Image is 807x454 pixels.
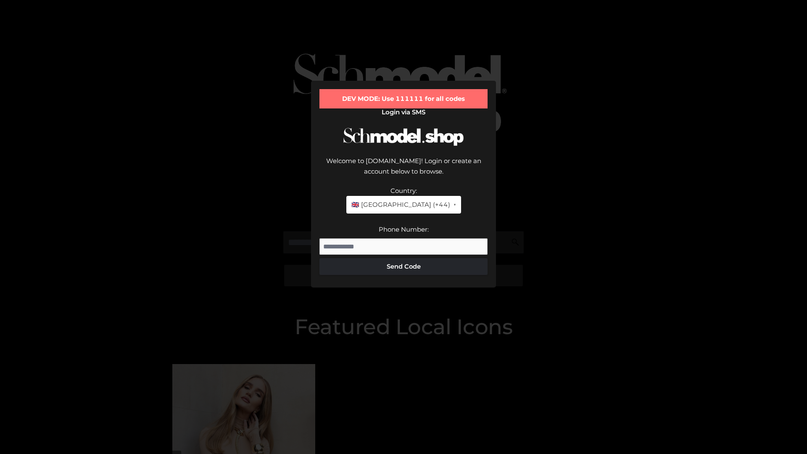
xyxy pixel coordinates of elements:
span: 🇬🇧 [GEOGRAPHIC_DATA] (+44) [351,199,450,210]
img: Schmodel Logo [340,120,467,153]
h2: Login via SMS [319,108,488,116]
label: Phone Number: [379,225,429,233]
div: DEV MODE: Use 111111 for all codes [319,89,488,108]
div: Welcome to [DOMAIN_NAME]! Login or create an account below to browse. [319,156,488,185]
button: Send Code [319,258,488,275]
label: Country: [390,187,417,195]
